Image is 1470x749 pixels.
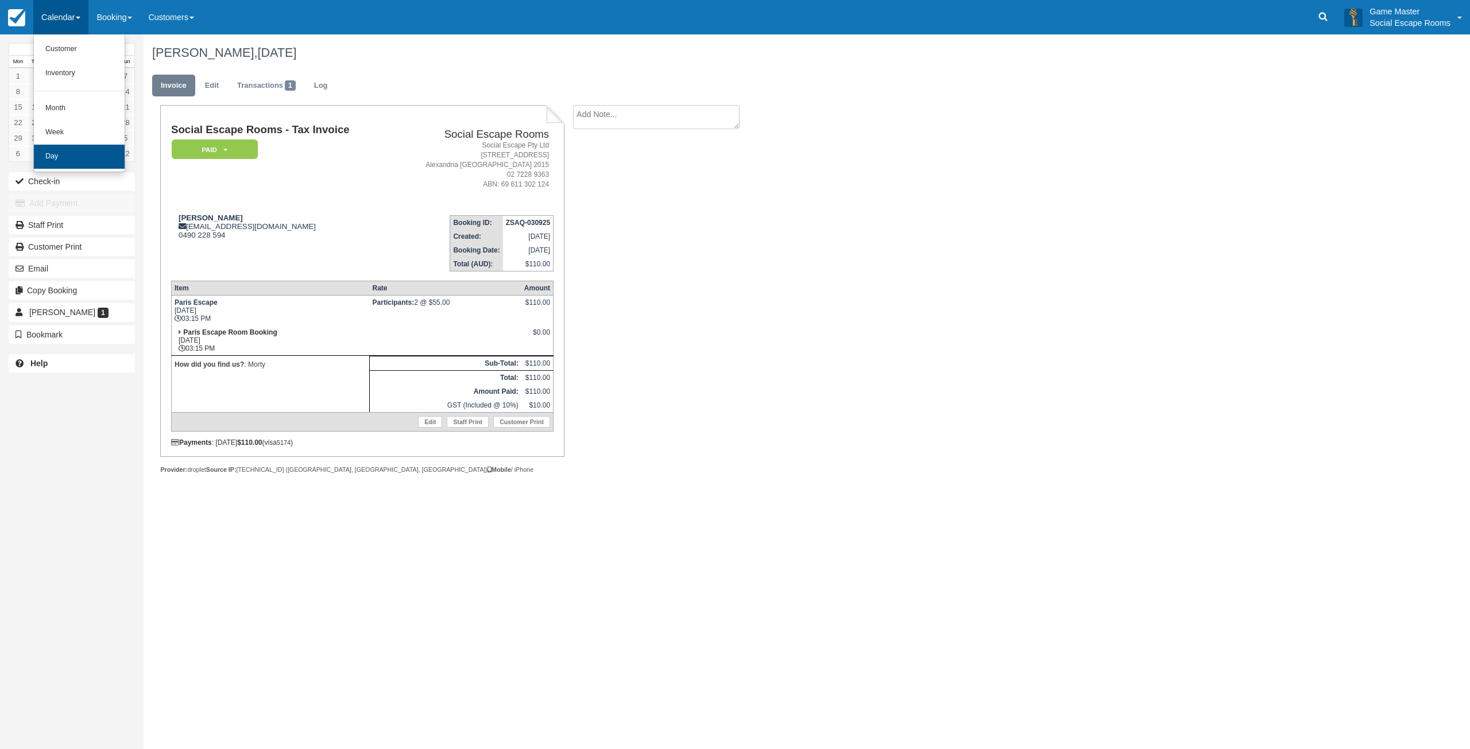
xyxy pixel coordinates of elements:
div: : [DATE] (visa ) [171,438,554,447]
h1: [PERSON_NAME], [152,46,1237,60]
div: $0.00 [524,328,550,346]
th: Amount Paid: [370,385,521,398]
button: Copy Booking [9,281,135,300]
a: Customer [34,37,125,61]
strong: How did you find us? [175,360,244,368]
a: Day [34,145,125,169]
td: $110.00 [503,257,554,271]
a: Log [305,75,336,97]
td: [DATE] 03:15 PM [171,295,369,325]
a: Invoice [152,75,195,97]
p: : Morty [175,359,366,370]
p: Game Master [1370,6,1450,17]
span: 1 [285,80,296,91]
a: [PERSON_NAME] 1 [9,303,135,321]
td: [DATE] [503,230,554,243]
span: 1 [98,308,109,318]
a: Staff Print [9,216,135,234]
a: 22 [9,115,27,130]
strong: Source IP: [206,466,237,473]
ul: Calendar [33,34,125,172]
a: 28 [117,115,134,130]
th: Sub-Total: [370,356,521,370]
a: 23 [27,115,45,130]
a: 8 [9,84,27,99]
div: $110.00 [524,298,550,316]
a: 7 [27,146,45,161]
th: Total: [370,370,521,385]
a: Help [9,354,135,372]
a: 9 [27,84,45,99]
strong: [PERSON_NAME] [179,214,243,222]
a: 29 [9,130,27,146]
a: 5 [117,130,134,146]
a: Edit [196,75,227,97]
a: Transactions1 [229,75,304,97]
strong: Paris Escape [175,298,218,306]
a: 15 [9,99,27,115]
small: 5174 [277,439,291,446]
a: Staff Print [447,416,489,428]
strong: Mobile [488,466,511,473]
td: $110.00 [521,356,554,370]
img: checkfront-main-nav-mini-logo.png [8,9,25,26]
a: 14 [117,84,134,99]
strong: Participants [373,298,415,306]
button: Add Payment [9,194,135,212]
button: Email [9,259,135,278]
td: $110.00 [521,385,554,398]
a: 7 [117,68,134,84]
td: $110.00 [521,370,554,385]
a: Month [34,96,125,121]
a: 6 [9,146,27,161]
em: Paid [172,139,258,160]
th: Booking Date: [450,243,503,257]
th: Sun [117,56,134,68]
a: Week [34,121,125,145]
address: Social Escape Pty Ltd [STREET_ADDRESS] Alexandria [GEOGRAPHIC_DATA] 2015 02 7228 9363 ABN: 69 611... [395,141,549,190]
th: Booking ID: [450,215,503,230]
span: [DATE] [257,45,296,60]
a: Customer Print [493,416,550,428]
a: Inventory [34,61,125,86]
th: Tue [27,56,45,68]
td: [DATE] [503,243,554,257]
th: Mon [9,56,27,68]
b: Help [30,359,48,368]
a: 16 [27,99,45,115]
button: Bookmark [9,325,135,344]
th: Item [171,281,369,295]
h1: Social Escape Rooms - Tax Invoice [171,124,390,136]
button: Check-in [9,172,135,191]
a: 1 [9,68,27,84]
th: Amount [521,281,554,295]
strong: Provider: [160,466,187,473]
strong: ZSAQ-030925 [506,219,550,227]
td: 2 @ $55.00 [370,295,521,325]
th: Created: [450,230,503,243]
th: Total (AUD): [450,257,503,271]
a: Edit [418,416,442,428]
p: Social Escape Rooms [1370,17,1450,29]
td: $10.00 [521,398,554,413]
a: Customer Print [9,238,135,256]
span: [PERSON_NAME] [29,308,95,317]
th: Rate [370,281,521,295]
strong: Paris Escape Room Booking [183,328,277,336]
a: Paid [171,139,254,160]
a: 2 [27,68,45,84]
a: 12 [117,146,134,161]
div: [EMAIL_ADDRESS][DOMAIN_NAME] 0490 228 594 [171,214,390,239]
a: 30 [27,130,45,146]
td: GST (Included @ 10%) [370,398,521,413]
strong: $110.00 [237,438,262,447]
img: A3 [1344,8,1363,26]
h2: Social Escape Rooms [395,129,549,141]
a: 21 [117,99,134,115]
td: [DATE] 03:15 PM [171,325,369,356]
strong: Payments [171,438,212,447]
div: droplet [TECHNICAL_ID] ([GEOGRAPHIC_DATA], [GEOGRAPHIC_DATA], [GEOGRAPHIC_DATA]) / iPhone [160,465,564,474]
